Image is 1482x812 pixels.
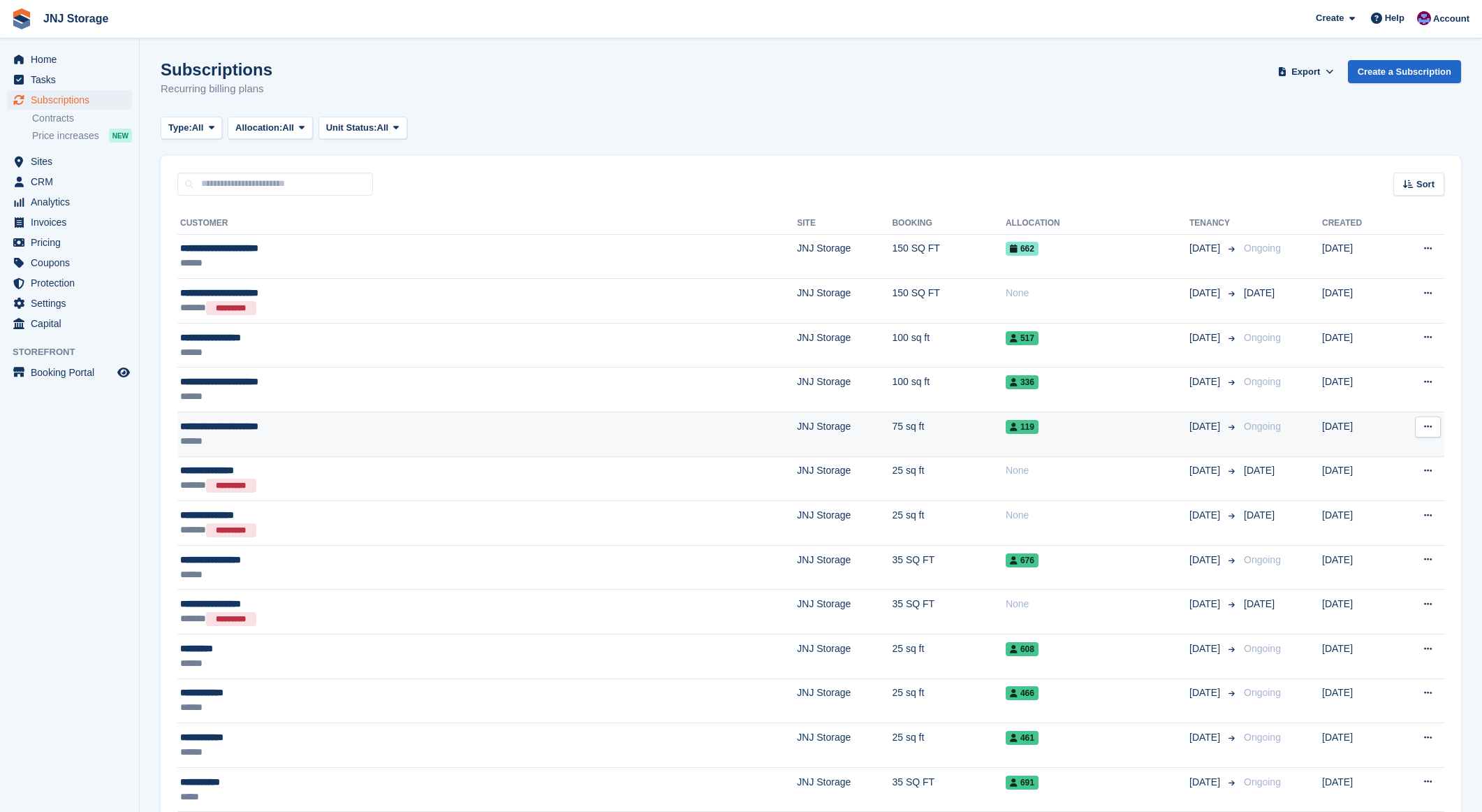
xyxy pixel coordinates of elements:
span: Pricing [31,233,115,252]
span: [DATE] [1189,686,1223,700]
td: JNJ Storage [797,723,892,768]
td: 25 sq ft [892,456,1006,501]
span: Storefront [13,345,139,359]
span: Ongoing [1244,376,1281,387]
td: JNJ Storage [797,456,892,501]
td: [DATE] [1322,635,1393,679]
span: [DATE] [1244,509,1275,521]
a: JNJ Storage [38,7,114,30]
span: 691 [1006,776,1039,790]
th: Tenancy [1189,212,1238,235]
span: Invoices [31,212,115,232]
td: [DATE] [1322,456,1393,501]
span: Ongoing [1244,687,1281,698]
p: Recurring billing plans [161,81,272,97]
span: Account [1433,12,1469,26]
td: [DATE] [1322,368,1393,412]
span: Sites [31,152,115,171]
img: Jonathan Scrase [1417,11,1431,25]
td: 25 sq ft [892,501,1006,546]
td: 100 sq ft [892,368,1006,412]
span: Type: [168,121,192,135]
td: JNJ Storage [797,234,892,279]
button: Unit Status: All [318,117,407,140]
span: All [282,121,294,135]
a: menu [7,70,132,89]
span: [DATE] [1189,331,1223,345]
a: Price increases NEW [32,128,132,143]
span: [DATE] [1189,553,1223,567]
td: 100 sq ft [892,323,1006,368]
img: stora-icon-8386f47178a22dfd0bd8f6a31ec36ba5ce8667c1dd55bd0f319d3a0aa187defe.svg [11,8,32,29]
td: [DATE] [1322,323,1393,368]
td: JNJ Storage [797,545,892,590]
span: Ongoing [1244,776,1281,788]
span: 662 [1006,242,1039,256]
td: [DATE] [1322,679,1393,723]
span: Tasks [31,70,115,89]
span: 466 [1006,686,1039,700]
td: 35 SQ FT [892,590,1006,635]
td: JNJ Storage [797,279,892,324]
span: 517 [1006,331,1039,345]
span: [DATE] [1244,287,1275,298]
span: Ongoing [1244,242,1281,254]
span: Unit Status: [326,121,377,135]
a: menu [7,152,132,171]
span: Coupons [31,253,115,273]
span: [DATE] [1189,375,1223,389]
span: [DATE] [1189,286,1223,300]
td: 150 SQ FT [892,279,1006,324]
span: CRM [31,172,115,191]
button: Type: All [161,117,222,140]
a: menu [7,363,132,382]
span: Price increases [32,129,99,143]
span: [DATE] [1189,775,1223,790]
span: Ongoing [1244,421,1281,432]
button: Allocation: All [228,117,313,140]
span: [DATE] [1189,641,1223,656]
h1: Subscriptions [161,60,272,79]
td: 150 SQ FT [892,234,1006,279]
span: 336 [1006,375,1039,389]
span: Sort [1416,177,1435,191]
th: Created [1322,212,1393,235]
span: Subscriptions [31,90,115,110]
a: Preview store [115,364,132,381]
td: 35 SQ FT [892,767,1006,812]
a: menu [7,233,132,252]
a: menu [7,212,132,232]
span: Booking Portal [31,363,115,382]
span: Ongoing [1244,332,1281,343]
div: NEW [109,129,132,143]
a: menu [7,253,132,273]
span: Home [31,50,115,69]
span: Allocation: [235,121,282,135]
td: 25 sq ft [892,635,1006,679]
a: menu [7,273,132,293]
span: Protection [31,273,115,293]
span: [DATE] [1244,465,1275,476]
a: Create a Subscription [1348,60,1461,83]
td: JNJ Storage [797,590,892,635]
th: Booking [892,212,1006,235]
span: Ongoing [1244,554,1281,565]
span: [DATE] [1189,730,1223,745]
td: 35 SQ FT [892,545,1006,590]
span: Ongoing [1244,732,1281,743]
span: [DATE] [1189,419,1223,434]
span: Export [1291,65,1320,79]
div: None [1006,597,1189,611]
td: JNJ Storage [797,767,892,812]
th: Customer [177,212,797,235]
button: Export [1275,60,1337,83]
span: [DATE] [1189,508,1223,523]
td: [DATE] [1322,501,1393,546]
span: Ongoing [1244,643,1281,654]
span: Capital [31,314,115,333]
td: [DATE] [1322,767,1393,812]
td: JNJ Storage [797,501,892,546]
td: [DATE] [1322,234,1393,279]
span: Help [1385,11,1404,25]
td: JNJ Storage [797,679,892,723]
